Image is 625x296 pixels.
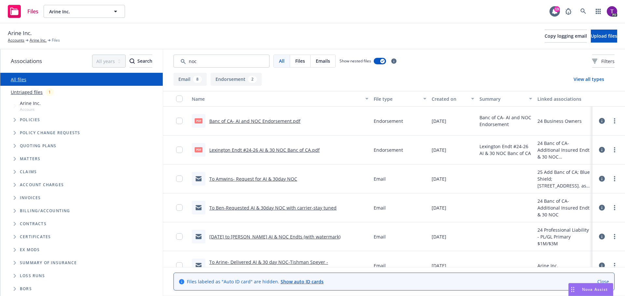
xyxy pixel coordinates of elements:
button: Created on [429,91,477,107]
div: 2 [248,76,257,83]
span: Contracts [20,222,47,226]
button: SearchSearch [130,55,152,68]
div: 19 [554,6,560,12]
svg: Search [130,58,135,64]
span: Copy logging email [545,33,587,39]
span: Arine Inc. [20,100,41,107]
a: more [611,262,618,269]
button: Name [189,91,371,107]
input: Toggle Row Selected [176,147,183,153]
span: Billing/Accounting [20,209,70,213]
span: Arine Inc. [49,8,105,15]
span: Filters [592,58,615,65]
span: [DATE] [432,118,446,124]
span: Nova Assist [582,287,608,292]
a: more [611,146,618,154]
img: photo [607,6,617,17]
div: 8 [193,76,202,83]
span: Ex Mods [20,248,40,252]
a: To Ben-Requested AI & 30day NOC with carrier-stay tuned [209,205,337,211]
span: [DATE] [432,147,446,153]
span: Lexington Endt #24-26 AI & 30 NOC Banc of CA [479,143,532,157]
a: Close [597,278,609,285]
div: 1 [45,88,54,96]
span: pdf [195,118,202,123]
div: 24 Banc of CA-Additional Insured Endt & 30 NOC [537,140,590,160]
a: more [611,117,618,125]
a: Search [577,5,590,18]
span: pdf [195,147,202,152]
div: 24 Banc of CA-Additional Insured Endt & 30 NOC [537,198,590,218]
span: Quoting plans [20,144,57,148]
div: 24 Professional Liability - PL/GL Primary $1M/$3M [537,226,590,247]
div: Created on [432,96,467,102]
a: more [611,204,618,212]
div: File type [374,96,419,102]
span: Account [20,107,41,112]
div: Summary [479,96,525,102]
div: Linked associations [537,96,590,102]
span: Upload files [591,33,617,39]
a: To Arine- Delivered AI & 30 day NOC-Tishman Speyer - [STREET_ADDRESS] [209,259,328,272]
span: All [279,58,285,64]
span: Endorsement [374,118,403,124]
button: Email [174,73,207,86]
span: Email [374,262,386,269]
button: Summary [477,91,535,107]
span: Email [374,204,386,211]
span: Files labeled as "Auto ID card" are hidden. [187,278,324,285]
a: Lexington Endt #24-26 AI & 30 NOC Banc of CA.pdf [209,147,320,153]
button: Arine Inc. [44,5,125,18]
button: Linked associations [535,91,592,107]
a: Arine Inc. [30,37,47,43]
button: Upload files [591,30,617,43]
div: Name [192,96,361,102]
button: Copy logging email [545,30,587,43]
span: Policies [20,118,40,122]
a: Untriaged files [11,89,43,96]
a: [DATE] to [PERSON_NAME] AI & NOC Endts (with watermark) [209,234,340,240]
span: Show nested files [340,58,371,64]
span: Matters [20,157,40,161]
span: Email [374,233,386,240]
span: [DATE] [432,175,446,182]
div: 24 Business Owners [537,118,582,124]
a: Report a Bug [562,5,575,18]
span: Filters [601,58,615,65]
button: File type [371,91,429,107]
div: Tree Example [0,98,163,204]
a: Files [5,2,41,20]
input: Toggle Row Selected [176,233,183,240]
div: Arine Inc. [537,262,558,269]
span: [DATE] [432,233,446,240]
input: Search by keyword... [174,55,270,68]
a: Show auto ID cards [281,278,324,285]
span: BORs [20,287,32,291]
span: Files [52,37,60,43]
a: Switch app [592,5,605,18]
span: Summary of insurance [20,261,77,265]
span: Arine Inc. [8,29,32,37]
span: Invoices [20,196,41,200]
a: Banc of CA- AI and NOC Endorsement.pdf [209,118,300,124]
span: Account charges [20,183,64,187]
span: Associations [11,57,42,65]
input: Toggle Row Selected [176,204,183,211]
span: Banc of CA- AI and NOC Endorsement [479,114,532,128]
a: Accounts [8,37,24,43]
span: Email [374,175,386,182]
a: To Amwins- Request for AI & 30day NOC [209,176,297,182]
div: 25 Add Banc of CA; Blue Shield; [STREET_ADDRESS]. as AI & 30day NOC [537,169,590,189]
button: View all types [563,73,615,86]
input: Toggle Row Selected [176,262,183,269]
span: [DATE] [432,262,446,269]
span: Files [27,9,38,14]
div: Search [130,55,152,67]
button: Nova Assist [568,283,613,296]
span: Loss Runs [20,274,45,278]
span: Certificates [20,235,51,239]
span: Emails [316,58,330,64]
button: Filters [592,55,615,68]
a: more [611,175,618,183]
span: Endorsement [374,147,403,153]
